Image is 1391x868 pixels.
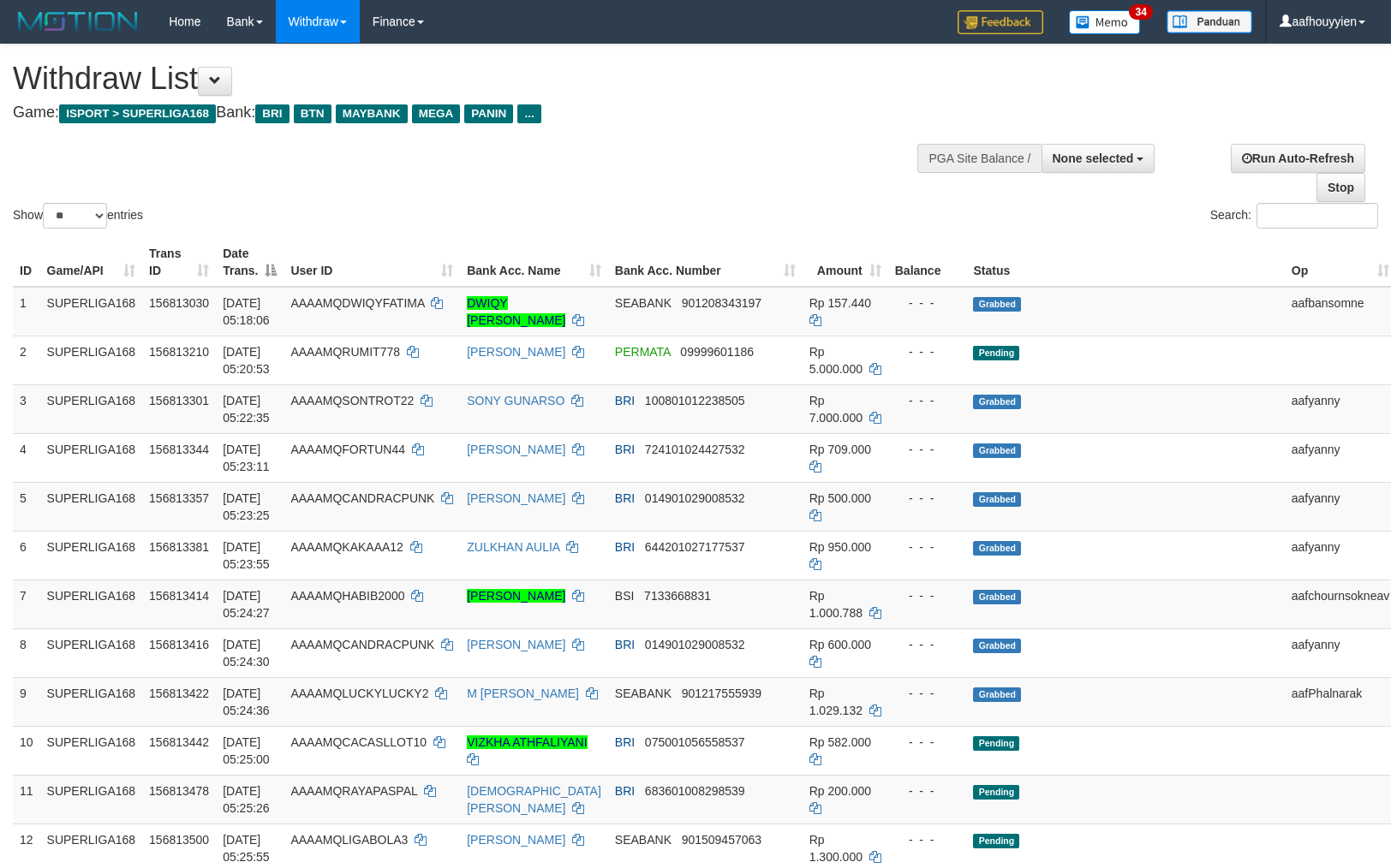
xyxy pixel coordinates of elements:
span: Rp 1.029.132 [809,687,863,717]
td: SUPERLIGA168 [40,531,143,580]
div: - - - [895,831,960,848]
span: AAAAMQCANDRACPUNK [290,491,434,505]
span: [DATE] 05:20:53 [223,345,270,376]
span: ISPORT > SUPERLIGA168 [59,104,216,123]
span: Copy 724101024427532 to clipboard [645,443,745,456]
span: PANIN [464,104,513,123]
a: VIZKHA ATHFALIYANI [467,735,587,749]
span: ... [517,104,540,123]
div: - - - [895,343,960,360]
th: Bank Acc. Name: activate to sort column ascending [460,238,608,287]
th: User ID: activate to sort column ascending [284,238,460,287]
td: SUPERLIGA168 [40,287,143,336]
a: SONY GUNARSO [467,394,564,407]
td: SUPERLIGA168 [40,775,143,823]
th: Status [966,238,1284,287]
div: PGA Site Balance / [917,144,1041,173]
th: Amount: activate to sort column ascending [803,238,888,287]
span: AAAAMQKAKAAA12 [290,540,403,554]
span: Copy 901208343197 to clipboard [682,296,761,310]
span: [DATE] 05:23:25 [223,491,270,522]
span: None selected [1053,152,1134,165]
span: Rp 7.000.000 [809,394,863,425]
span: Rp 582.000 [809,735,871,749]
span: Rp 200.000 [809,784,871,798]
span: 156813414 [149,589,209,603]
span: Grabbed [973,297,1021,312]
div: - - - [895,734,960,751]
span: Grabbed [973,590,1021,604]
span: MAYBANK [336,104,408,123]
span: 156813030 [149,296,209,310]
span: AAAAMQLIGABOLA3 [290,833,408,847]
span: AAAAMQRAYAPASPAL [290,784,417,798]
span: Grabbed [973,395,1021,409]
div: - - - [895,490,960,507]
span: BRI [615,491,635,505]
span: BRI [615,638,635,651]
span: BRI [255,104,289,123]
span: Copy 100801012238505 to clipboard [645,394,745,407]
a: M [PERSON_NAME] [467,687,579,700]
span: 156813344 [149,443,209,456]
span: AAAAMQLUCKYLUCKY2 [290,687,428,700]
td: 3 [13,384,40,433]
span: BRI [615,443,635,456]
a: Run Auto-Refresh [1231,144,1365,173]
span: Rp 600.000 [809,638,871,651]
div: - - - [895,392,960,409]
th: Trans ID: activate to sort column ascending [142,238,216,287]
span: AAAAMQFORTUN44 [290,443,405,456]
span: BTN [294,104,331,123]
h1: Withdraw List [13,62,910,96]
span: [DATE] 05:25:55 [223,833,270,864]
span: SEABANK [615,687,672,700]
a: [DEMOGRAPHIC_DATA][PERSON_NAME] [467,784,601,815]
a: [PERSON_NAME] [467,638,565,651]
div: - - - [895,587,960,604]
span: [DATE] 05:24:36 [223,687,270,717]
span: AAAAMQDWIQYFATIMA [290,296,424,310]
span: BSI [615,589,635,603]
span: Copy 014901029008532 to clipboard [645,491,745,505]
span: AAAAMQHABIB2000 [290,589,404,603]
span: Rp 1.300.000 [809,833,863,864]
span: [DATE] 05:25:00 [223,735,270,766]
td: 5 [13,482,40,531]
div: - - - [895,636,960,653]
img: Button%20Memo.svg [1069,10,1141,34]
label: Show entries [13,203,143,229]
span: 156813301 [149,394,209,407]
td: SUPERLIGA168 [40,580,143,628]
span: Copy 644201027177537 to clipboard [645,540,745,554]
span: 156813478 [149,784,209,798]
span: [DATE] 05:23:11 [223,443,270,473]
th: Balance [888,238,967,287]
a: [PERSON_NAME] [467,345,565,359]
span: Grabbed [973,541,1021,556]
span: [DATE] 05:25:26 [223,784,270,815]
td: SUPERLIGA168 [40,677,143,726]
input: Search: [1257,203,1378,229]
img: Feedback.jpg [958,10,1043,34]
span: BRI [615,735,635,749]
span: AAAAMQCACASLLOT10 [290,735,427,749]
td: 2 [13,336,40,384]
span: Grabbed [973,443,1021,458]
span: 156813210 [149,345,209,359]
span: Copy 075001056558537 to clipboard [645,735,745,749]
div: - - - [895,441,960,458]
span: MEGA [412,104,461,123]
span: BRI [615,394,635,407]
span: Grabbed [973,492,1021,507]
a: ZULKHAN AULIA [467,540,559,554]
td: 8 [13,628,40,677]
span: Rp 157.440 [809,296,871,310]
span: AAAAMQCANDRACPUNK [290,638,434,651]
td: SUPERLIGA168 [40,726,143,775]
td: 9 [13,677,40,726]
a: [PERSON_NAME] [467,589,565,603]
span: [DATE] 05:24:30 [223,638,270,669]
span: Rp 1.000.788 [809,589,863,620]
td: 4 [13,433,40,482]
